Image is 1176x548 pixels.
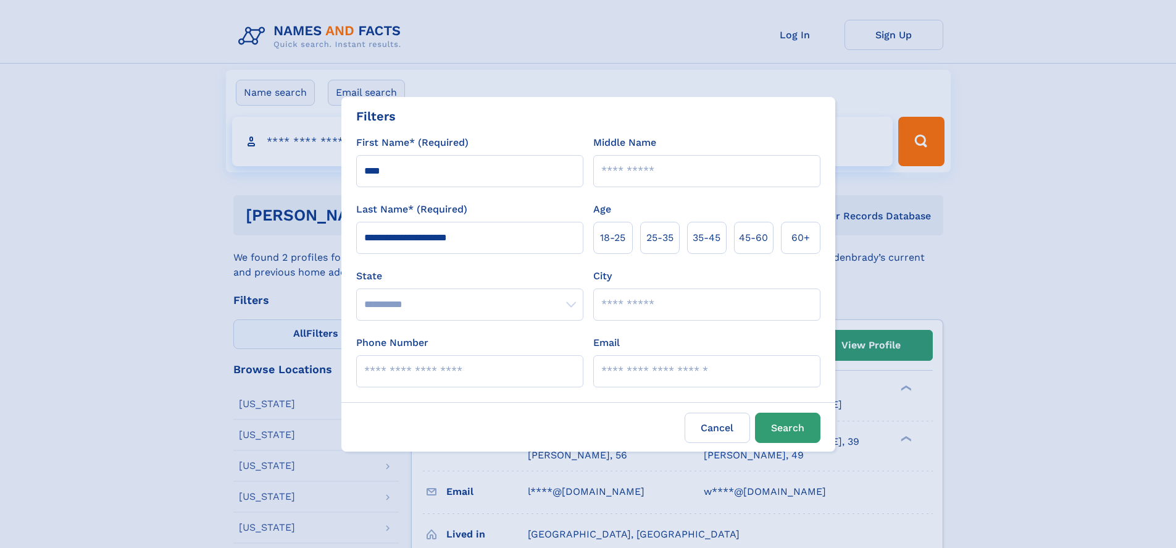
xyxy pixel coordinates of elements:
label: Middle Name [593,135,656,150]
label: Last Name* (Required) [356,202,467,217]
label: Email [593,335,620,350]
label: Age [593,202,611,217]
label: State [356,269,583,284]
label: First Name* (Required) [356,135,469,150]
div: Filters [356,107,396,125]
button: Search [755,413,820,443]
span: 35‑45 [693,230,720,245]
span: 25‑35 [646,230,673,245]
span: 60+ [791,230,810,245]
span: 18‑25 [600,230,625,245]
label: Cancel [685,413,750,443]
span: 45‑60 [739,230,768,245]
label: Phone Number [356,335,428,350]
label: City [593,269,612,284]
